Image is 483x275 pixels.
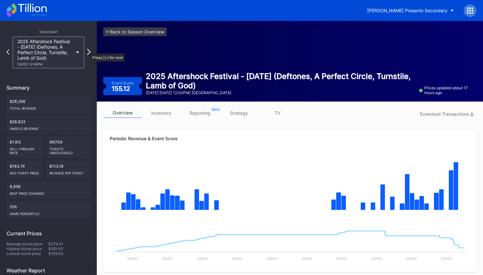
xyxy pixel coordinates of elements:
[17,39,73,66] div: 2025 Aftershock Festival - [DATE] (Deftones, A Perfect Circle, Turnstile, Lamb of God)
[48,241,90,246] div: $279.41
[162,257,173,260] text: [DATE]
[441,257,452,260] text: [DATE]
[46,136,91,158] div: 96/154
[103,27,167,36] a: <-Back to Season Overview
[337,257,347,260] text: [DATE]
[146,90,415,95] div: [DATE] [DATE] 12:00PM | [GEOGRAPHIC_DATA]
[6,30,90,34] div: This Event
[146,72,415,90] div: 2025 Aftershock Festival - [DATE] (Deftones, A Perfect Circle, Turnstile, Lamb of God)
[127,257,138,260] text: [DATE]
[371,257,382,260] text: [DATE]
[6,136,44,158] div: 61.6%
[6,96,90,113] div: $28,296
[6,161,44,178] div: $183.74
[420,111,473,117] div: Download Transactions
[367,8,448,13] div: [PERSON_NAME] Presents Secondary
[110,217,470,265] svg: Chart title
[112,81,134,85] div: Event Score
[197,257,208,260] text: [DATE]
[267,257,277,260] text: [DATE]
[142,108,181,118] a: inventory
[49,144,87,155] div: Tickets Unsold/Sold
[6,181,90,199] div: 8,958
[6,116,90,134] div: $26,823
[10,169,40,175] div: Avg ticket price
[103,108,142,118] a: overview
[6,201,90,219] div: 15%
[48,246,90,251] div: $291.00
[258,108,297,118] a: TV
[10,189,87,195] div: seat price changes
[6,230,90,237] div: Current Prices
[46,161,91,178] div: $113.18
[406,257,417,260] text: [DATE]
[6,251,48,256] div: Lowest ticket price
[6,246,48,251] div: Highest ticket price
[110,136,470,141] div: Periodic Revenue & Event Score
[10,104,87,110] div: Total Revenue
[362,5,459,16] button: [PERSON_NAME] Presents Secondary
[10,124,87,131] div: Unsold Revenue
[10,209,87,216] div: Game percentile
[6,267,90,274] div: Weather Report
[417,110,477,118] button: Download Transactions
[232,257,243,260] text: [DATE]
[112,85,132,92] div: 155.12
[419,85,477,95] div: Prices updated about 17 hours ago
[110,152,470,217] svg: Chart title
[6,84,90,91] div: Summary
[219,108,258,118] a: strategy
[17,62,73,66] div: [DATE] 12:00PM
[10,144,40,155] div: Sell Through Rate
[6,241,48,246] div: Average ticket price
[49,169,87,175] div: Revenue per ticket
[181,108,219,118] a: reporting
[302,257,312,260] text: [DATE]
[48,251,90,256] div: $159.00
